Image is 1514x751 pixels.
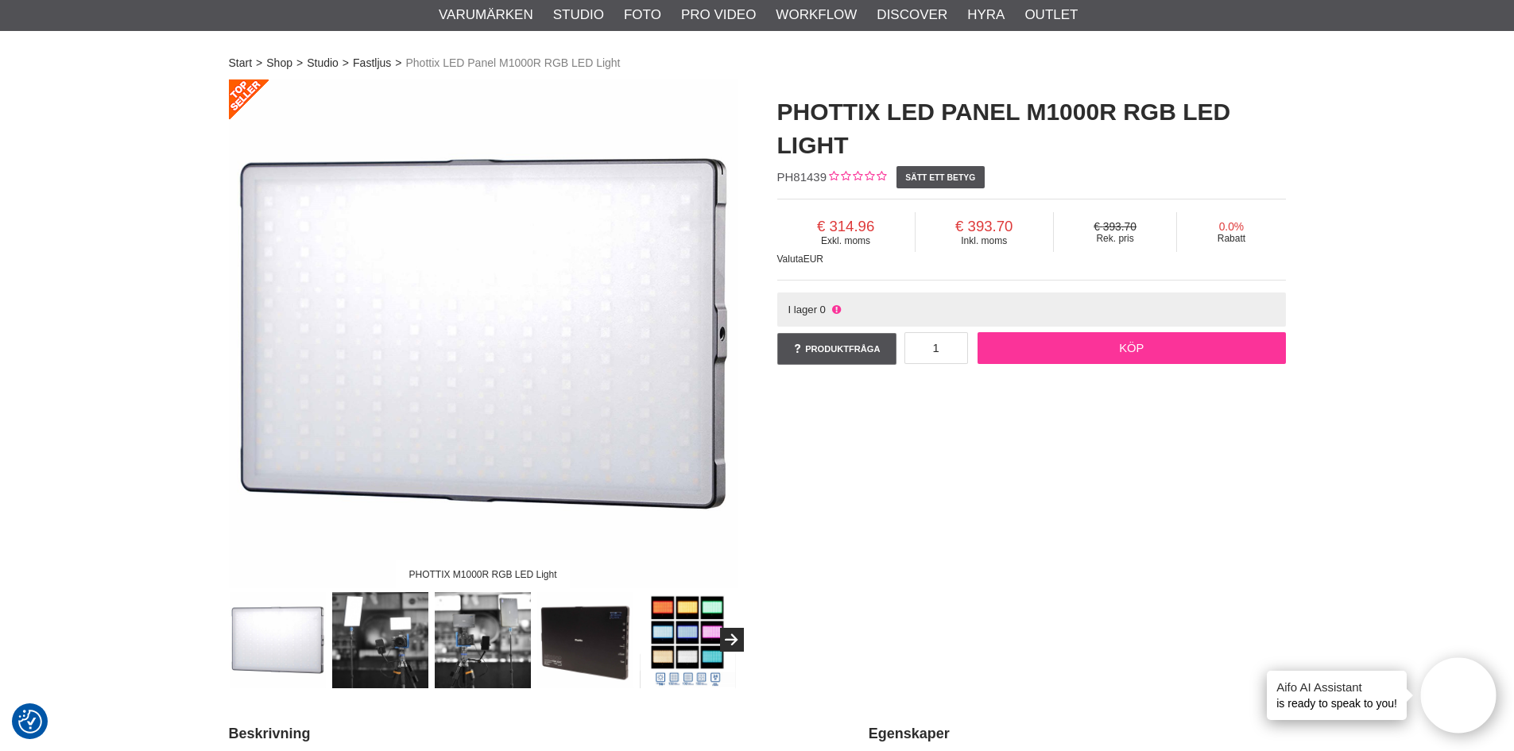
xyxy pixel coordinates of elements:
[395,55,401,72] span: >
[439,5,533,25] a: Varumärken
[396,560,570,588] div: PHOTTIX M1000R RGB LED Light
[776,5,857,25] a: Workflow
[353,55,391,72] a: Fastljus
[916,218,1053,235] span: 393.70
[435,592,531,688] img: M1000R on stand M500R on camera
[967,5,1005,25] a: Hyra
[1276,679,1397,695] h4: Aifo AI Assistant
[916,235,1053,246] span: Inkl. moms
[777,170,827,184] span: PH81439
[266,55,292,72] a: Shop
[537,592,633,688] img: Många funktioner, enkel att använda
[827,169,886,186] div: Kundbetyg: 0
[624,5,661,25] a: Foto
[803,254,823,265] span: EUR
[777,95,1286,162] h1: Phottix LED Panel M1000R RGB LED Light
[869,724,1286,744] h2: Egenskaper
[296,55,303,72] span: >
[777,218,915,235] span: 314.96
[978,332,1286,364] a: Köp
[405,55,620,72] span: Phottix LED Panel M1000R RGB LED Light
[18,707,42,736] button: Samtyckesinställningar
[788,304,817,315] span: I lager
[1267,671,1407,720] div: is ready to speak to you!
[256,55,262,72] span: >
[18,710,42,734] img: Revisit consent button
[1054,221,1177,233] span: 393.70
[777,333,896,365] a: Produktfråga
[1024,5,1078,25] a: Outlet
[230,592,326,688] img: PHOTTIX M1000R RGB LED Light
[640,592,736,688] img: 24W, totalt 396 LED dioder
[1054,233,1177,244] span: Rek. pris
[229,55,253,72] a: Start
[229,724,829,744] h2: Beskrivning
[553,5,604,25] a: Studio
[1177,233,1285,244] span: Rabatt
[681,5,756,25] a: Pro Video
[1177,221,1285,233] span: 0.0%
[777,254,803,265] span: Valuta
[830,304,842,315] i: Ej i lager
[896,166,985,188] a: Sätt ett betyg
[720,628,744,652] button: Next
[877,5,947,25] a: Discover
[820,304,826,315] span: 0
[343,55,349,72] span: >
[777,235,915,246] span: Exkl. moms
[307,55,339,72] a: Studio
[229,79,738,588] img: PHOTTIX M1000R RGB LED Light
[332,592,428,688] img: M1000R on stand M500R on camera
